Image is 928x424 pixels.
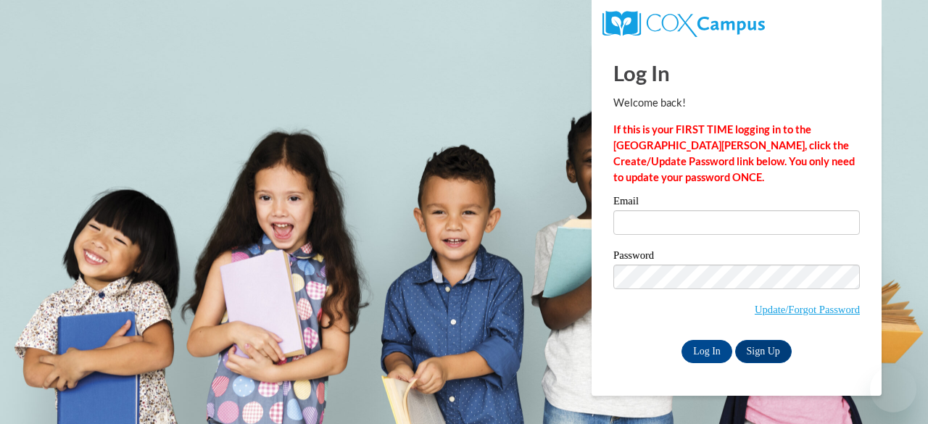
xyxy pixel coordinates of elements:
[613,95,860,111] p: Welcome back!
[602,11,765,37] img: COX Campus
[613,196,860,210] label: Email
[681,340,732,363] input: Log In
[613,123,855,183] strong: If this is your FIRST TIME logging in to the [GEOGRAPHIC_DATA][PERSON_NAME], click the Create/Upd...
[755,304,860,315] a: Update/Forgot Password
[613,250,860,265] label: Password
[735,340,792,363] a: Sign Up
[613,58,860,88] h1: Log In
[870,366,916,412] iframe: Button to launch messaging window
